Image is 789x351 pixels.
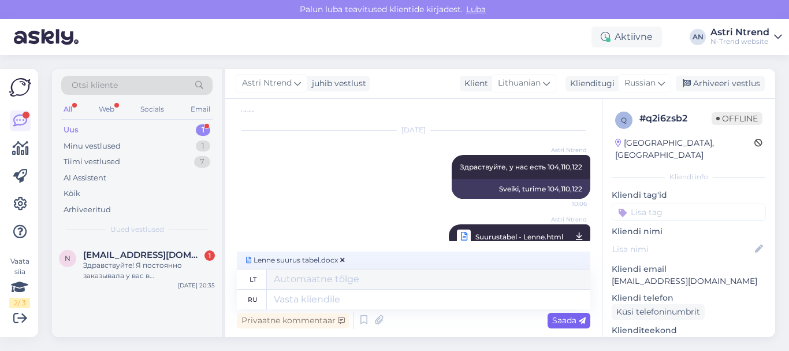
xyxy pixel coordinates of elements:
[710,37,769,46] div: N-Trend website
[72,79,118,91] span: Otsi kliente
[612,189,766,201] p: Kliendi tag'id
[591,27,662,47] div: Aktiivne
[615,137,754,161] div: [GEOGRAPHIC_DATA], [GEOGRAPHIC_DATA]
[460,162,582,171] span: Здраствуйте, у нас есть 104,110,122
[178,281,215,290] div: [DATE] 20:35
[552,315,586,326] span: Saada
[612,172,766,182] div: Kliendi info
[612,324,766,337] p: Klienditeekond
[138,102,166,117] div: Socials
[690,29,706,45] div: AN
[676,76,765,91] div: Arhiveeri vestlus
[612,304,705,320] div: Küsi telefoninumbrit
[544,199,587,208] span: 10:06
[64,141,121,152] div: Minu vestlused
[96,102,117,117] div: Web
[9,298,30,308] div: 2 / 3
[712,112,762,125] span: Offline
[194,156,210,168] div: 7
[83,250,203,260] span: Nadirabm@mail.ru
[110,224,164,235] span: Uued vestlused
[64,156,120,168] div: Tiimi vestlused
[460,77,488,90] div: Klient
[9,78,31,97] img: Askly Logo
[612,275,766,287] p: [EMAIL_ADDRESS][DOMAIN_NAME]
[621,116,627,124] span: q
[83,260,215,281] div: Здравствуйте! Я постоянно заказывала у вас в [GEOGRAPHIC_DATA], сейчас зашла, а там написано к со...
[196,141,210,152] div: 1
[449,224,590,249] a: Astri NtrendSuurustabel - Lenne.html10:06
[240,106,284,114] span: 19:59
[9,256,30,308] div: Vaata siia
[710,28,782,46] a: Astri NtrendN-Trend website
[244,255,347,265] span: Lenne suurus tabel.docx
[710,28,769,37] div: Astri Ntrend
[237,125,590,135] div: [DATE]
[544,215,587,224] span: Astri Ntrend
[307,77,366,90] div: juhib vestlust
[248,290,258,309] div: ru
[639,112,712,125] div: # q2i6zsb2
[204,250,215,261] div: 1
[64,172,106,184] div: AI Assistent
[250,269,256,289] div: lt
[498,77,541,90] span: Lithuanian
[64,204,111,216] div: Arhiveeritud
[65,254,70,263] span: N
[242,77,292,90] span: Astri Ntrend
[61,102,75,117] div: All
[612,226,766,238] p: Kliendi nimi
[452,179,590,199] div: Sveiki, turime 104,110,122
[612,292,766,304] p: Kliendi telefon
[612,263,766,275] p: Kliendi email
[64,188,80,199] div: Kõik
[612,204,766,221] input: Lisa tag
[463,4,489,14] span: Luba
[565,77,615,90] div: Klienditugi
[612,243,753,256] input: Lisa nimi
[624,77,656,90] span: Russian
[188,102,213,117] div: Email
[196,124,210,136] div: 1
[544,146,587,154] span: Astri Ntrend
[64,124,79,136] div: Uus
[475,230,563,244] span: Suurustabel - Lenne.html
[237,313,349,328] div: Privaatne kommentaar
